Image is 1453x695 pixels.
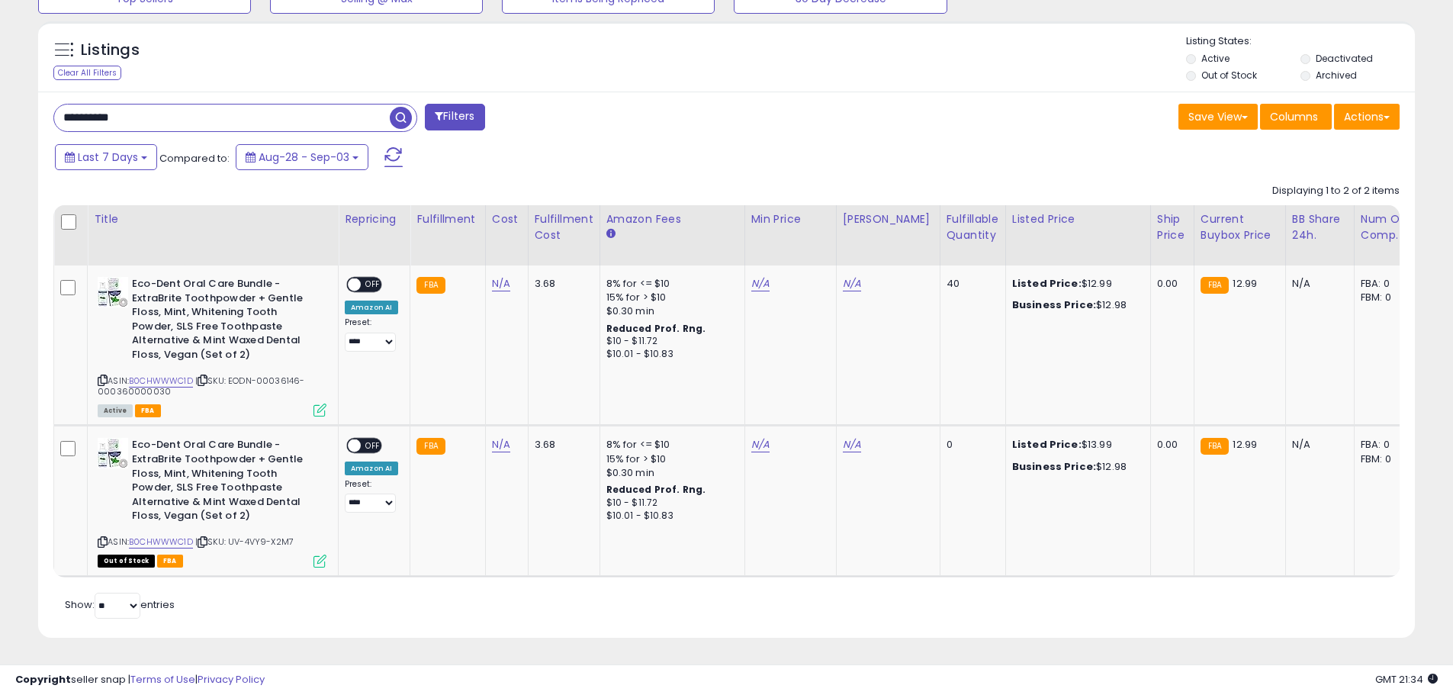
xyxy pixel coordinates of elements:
div: BB Share 24h. [1292,211,1348,243]
div: Current Buybox Price [1201,211,1279,243]
div: 0.00 [1157,438,1182,452]
a: N/A [843,437,861,452]
span: Columns [1270,109,1318,124]
div: $10.01 - $10.83 [606,348,733,361]
div: FBA: 0 [1361,277,1411,291]
a: N/A [492,437,510,452]
b: Reduced Prof. Rng. [606,322,706,335]
div: FBA: 0 [1361,438,1411,452]
b: Business Price: [1012,298,1096,312]
div: 40 [947,277,994,291]
b: Listed Price: [1012,437,1082,452]
div: Ship Price [1157,211,1188,243]
label: Active [1201,52,1230,65]
a: N/A [751,276,770,291]
label: Archived [1316,69,1357,82]
div: Displaying 1 to 2 of 2 items [1272,184,1400,198]
button: Save View [1178,104,1258,130]
button: Last 7 Days [55,144,157,170]
span: All listings currently available for purchase on Amazon [98,404,133,417]
div: 8% for <= $10 [606,438,733,452]
button: Aug-28 - Sep-03 [236,144,368,170]
div: Clear All Filters [53,66,121,80]
label: Deactivated [1316,52,1373,65]
div: ASIN: [98,438,326,565]
b: Listed Price: [1012,276,1082,291]
div: 15% for > $10 [606,291,733,304]
span: OFF [361,278,385,291]
span: Show: entries [65,597,175,612]
span: OFF [361,439,385,452]
h5: Listings [81,40,140,61]
strong: Copyright [15,672,71,687]
div: Title [94,211,332,227]
div: Repricing [345,211,403,227]
div: 15% for > $10 [606,452,733,466]
span: Last 7 Days [78,150,138,165]
div: $13.99 [1012,438,1139,452]
div: Num of Comp. [1361,211,1416,243]
p: Listing States: [1186,34,1415,49]
a: B0CHWWWC1D [129,375,193,388]
small: FBA [416,277,445,294]
span: 12.99 [1233,276,1257,291]
span: All listings that are currently out of stock and unavailable for purchase on Amazon [98,555,155,568]
div: $10 - $11.72 [606,335,733,348]
a: Privacy Policy [198,672,265,687]
div: 0.00 [1157,277,1182,291]
div: Amazon AI [345,301,398,314]
div: N/A [1292,438,1342,452]
div: ASIN: [98,277,326,415]
div: Amazon AI [345,462,398,475]
b: Reduced Prof. Rng. [606,483,706,496]
div: seller snap | | [15,673,265,687]
span: FBA [157,555,183,568]
a: N/A [751,437,770,452]
div: 3.68 [535,277,588,291]
div: Preset: [345,479,398,513]
small: FBA [416,438,445,455]
button: Columns [1260,104,1332,130]
div: Amazon Fees [606,211,738,227]
div: [PERSON_NAME] [843,211,934,227]
small: FBA [1201,438,1229,455]
span: Compared to: [159,151,230,166]
div: FBM: 0 [1361,452,1411,466]
small: Amazon Fees. [606,227,616,241]
div: $0.30 min [606,466,733,480]
a: Terms of Use [130,672,195,687]
div: Min Price [751,211,830,227]
span: 12.99 [1233,437,1257,452]
div: Preset: [345,317,398,352]
div: 8% for <= $10 [606,277,733,291]
a: N/A [843,276,861,291]
div: Fulfillment [416,211,478,227]
div: N/A [1292,277,1342,291]
div: 3.68 [535,438,588,452]
span: FBA [135,404,161,417]
div: $10.01 - $10.83 [606,510,733,523]
div: Fulfillable Quantity [947,211,999,243]
div: $12.98 [1012,460,1139,474]
span: Aug-28 - Sep-03 [259,150,349,165]
a: B0CHWWWC1D [129,536,193,549]
div: $12.99 [1012,277,1139,291]
img: 51bLH0VqXAL._SL40_.jpg [98,277,128,307]
b: Business Price: [1012,459,1096,474]
span: 2025-09-11 21:34 GMT [1375,672,1438,687]
div: Cost [492,211,522,227]
label: Out of Stock [1201,69,1257,82]
button: Filters [425,104,484,130]
div: FBM: 0 [1361,291,1411,304]
b: Eco-Dent Oral Care Bundle - ExtraBrite Toothpowder + Gentle Floss, Mint, Whitening Tooth Powder, ... [132,438,317,526]
small: FBA [1201,277,1229,294]
div: $10 - $11.72 [606,497,733,510]
div: 0 [947,438,994,452]
a: N/A [492,276,510,291]
div: $12.98 [1012,298,1139,312]
div: Listed Price [1012,211,1144,227]
img: 51bLH0VqXAL._SL40_.jpg [98,438,128,468]
span: | SKU: EODN-00036146-000360000030 [98,375,304,397]
span: | SKU: UV-4VY9-X2M7 [195,536,294,548]
div: Fulfillment Cost [535,211,593,243]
